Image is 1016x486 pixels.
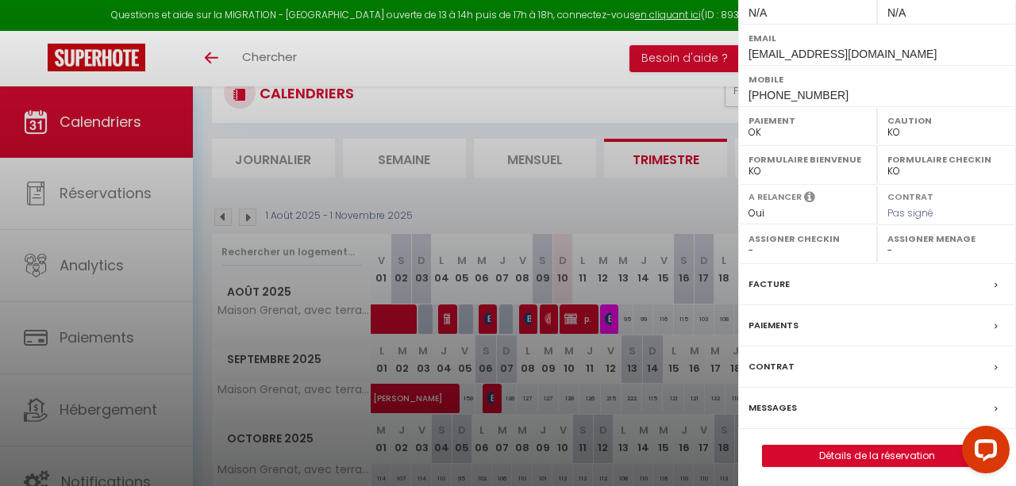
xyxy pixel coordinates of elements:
[749,231,867,247] label: Assigner Checkin
[749,358,795,375] label: Contrat
[749,30,1006,46] label: Email
[749,48,937,60] span: [EMAIL_ADDRESS][DOMAIN_NAME]
[749,317,799,334] label: Paiements
[749,400,797,416] label: Messages
[749,190,802,204] label: A relancer
[763,446,991,466] a: Détails de la réservation
[749,113,867,128] label: Paiement
[749,276,790,293] label: Facture
[887,206,933,220] span: Pas signé
[949,419,1016,486] iframe: LiveChat chat widget
[887,113,1006,128] label: Caution
[749,71,1006,87] label: Mobile
[804,190,815,208] i: Sélectionner OUI si vous souhaiter envoyer les séquences de messages post-checkout
[749,6,767,19] span: N/A
[887,6,906,19] span: N/A
[887,190,933,201] label: Contrat
[749,89,849,101] span: [PHONE_NUMBER]
[762,445,992,467] button: Détails de la réservation
[887,151,1006,167] label: Formulaire Checkin
[749,151,867,167] label: Formulaire Bienvenue
[887,231,1006,247] label: Assigner Menage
